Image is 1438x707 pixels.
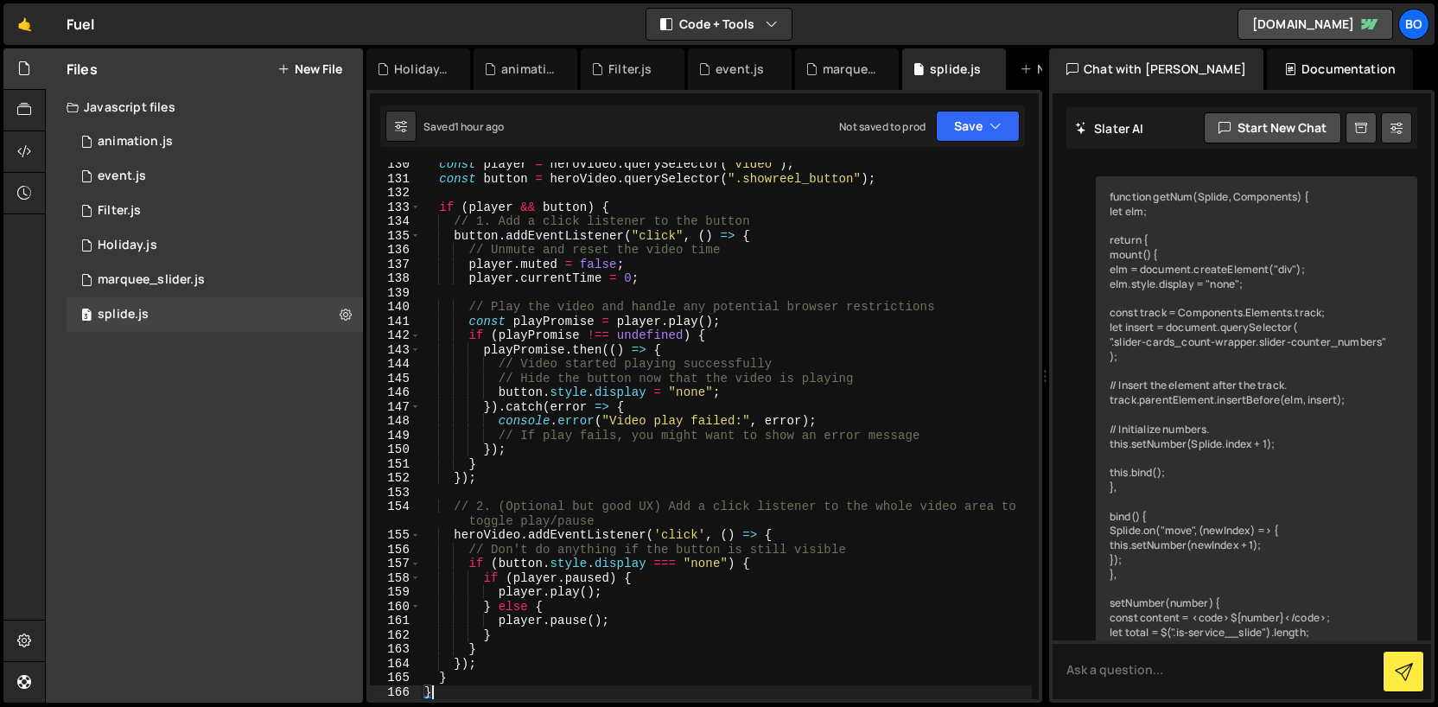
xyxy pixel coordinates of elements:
[67,159,363,194] div: 980/21749.js
[423,119,504,134] div: Saved
[98,307,149,322] div: splide.js
[646,9,792,40] button: Code + Tools
[370,685,421,700] div: 166
[81,309,92,323] span: 3
[98,272,205,288] div: marquee_slider.js
[370,443,421,457] div: 150
[370,201,421,215] div: 133
[394,61,449,78] div: Holiday.js
[370,486,421,500] div: 153
[370,585,421,600] div: 159
[3,3,46,45] a: 🤙
[370,372,421,386] div: 145
[370,214,421,229] div: 134
[67,14,95,35] div: Fuel
[370,343,421,358] div: 143
[455,119,505,134] div: 1 hour ago
[608,61,652,78] div: Filter.js
[370,557,421,571] div: 157
[98,203,141,219] div: Filter.js
[1398,9,1429,40] a: Bo
[370,543,421,557] div: 156
[370,286,421,301] div: 139
[936,111,1020,142] button: Save
[839,119,926,134] div: Not saved to prod
[1020,61,1092,78] div: New File
[67,124,363,159] div: 980/21912.js
[370,229,421,244] div: 135
[370,457,421,472] div: 151
[370,671,421,685] div: 165
[370,657,421,672] div: 164
[501,61,557,78] div: animation.js
[370,315,421,329] div: 141
[370,429,421,443] div: 149
[46,90,363,124] div: Javascript files
[67,297,363,332] div: 980/45150.js
[370,600,421,615] div: 160
[370,528,421,543] div: 155
[370,328,421,343] div: 142
[370,385,421,400] div: 146
[716,61,764,78] div: event.js
[1075,120,1144,137] h2: Slater AI
[930,61,981,78] div: splide.js
[277,62,342,76] button: New File
[67,263,363,297] div: marquee_slider.js
[98,134,173,150] div: animation.js
[370,157,421,172] div: 130
[370,628,421,643] div: 162
[67,194,363,228] div: 980/45282.js
[370,642,421,657] div: 163
[370,571,421,586] div: 158
[1267,48,1413,90] div: Documentation
[67,60,98,79] h2: Files
[370,500,421,528] div: 154
[370,186,421,201] div: 132
[98,238,157,253] div: Holiday.js
[67,228,363,263] div: 980/2618.js
[370,300,421,315] div: 140
[370,471,421,486] div: 152
[98,169,146,184] div: event.js
[370,258,421,272] div: 137
[370,172,421,187] div: 131
[370,357,421,372] div: 144
[370,271,421,286] div: 138
[370,614,421,628] div: 161
[370,400,421,415] div: 147
[823,61,878,78] div: marquee_slider.js
[1049,48,1263,90] div: Chat with [PERSON_NAME]
[1238,9,1393,40] a: [DOMAIN_NAME]
[370,414,421,429] div: 148
[370,243,421,258] div: 136
[1204,112,1341,143] button: Start new chat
